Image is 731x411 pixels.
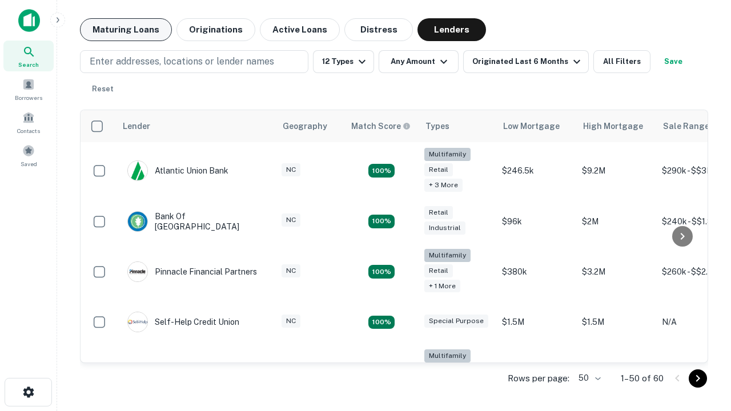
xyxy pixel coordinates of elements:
button: Go to next page [689,369,707,388]
div: Matching Properties: 15, hasApolloMatch: undefined [368,215,395,228]
button: Reset [85,78,121,100]
td: $1.5M [496,300,576,344]
td: $246k [496,344,576,401]
div: Low Mortgage [503,119,560,133]
img: picture [128,312,147,332]
th: Geography [276,110,344,142]
th: Capitalize uses an advanced AI algorithm to match your search with the best lender. The match sco... [344,110,419,142]
span: Contacts [17,126,40,135]
div: Retail [424,264,453,277]
td: $246.5k [496,142,576,200]
div: + 3 more [424,179,463,192]
div: + 1 more [424,280,460,293]
div: Retail [424,206,453,219]
button: Lenders [417,18,486,41]
h6: Match Score [351,120,408,132]
div: Atlantic Union Bank [127,160,228,181]
th: Types [419,110,496,142]
td: $96k [496,200,576,243]
a: Borrowers [3,74,54,104]
th: Low Mortgage [496,110,576,142]
button: Distress [344,18,413,41]
div: Matching Properties: 11, hasApolloMatch: undefined [368,316,395,329]
div: Multifamily [424,148,471,161]
a: Search [3,41,54,71]
img: picture [128,262,147,281]
p: Enter addresses, locations or lender names [90,55,274,68]
td: $2M [576,200,656,243]
div: Types [425,119,449,133]
th: High Mortgage [576,110,656,142]
img: capitalize-icon.png [18,9,40,32]
iframe: Chat Widget [674,320,731,374]
div: Geography [283,119,327,133]
td: $3.2M [576,344,656,401]
div: Sale Range [663,119,709,133]
div: Retail [424,163,453,176]
div: Matching Properties: 10, hasApolloMatch: undefined [368,164,395,178]
button: Maturing Loans [80,18,172,41]
a: Saved [3,140,54,171]
span: Borrowers [15,93,42,102]
div: Originated Last 6 Months [472,55,584,68]
button: All Filters [593,50,650,73]
div: NC [282,213,300,227]
div: High Mortgage [583,119,643,133]
div: NC [282,264,300,277]
div: NC [282,163,300,176]
div: Capitalize uses an advanced AI algorithm to match your search with the best lender. The match sco... [351,120,411,132]
td: $380k [496,243,576,301]
img: picture [128,212,147,231]
span: Saved [21,159,37,168]
button: Any Amount [379,50,459,73]
div: NC [282,315,300,328]
div: Bank Of [GEOGRAPHIC_DATA] [127,211,264,232]
button: Active Loans [260,18,340,41]
th: Lender [116,110,276,142]
div: Industrial [424,221,465,235]
div: Special Purpose [424,315,488,328]
p: 1–50 of 60 [621,372,664,385]
div: Multifamily [424,349,471,362]
a: Contacts [3,107,54,138]
button: Save your search to get updates of matches that match your search criteria. [655,50,692,73]
button: Originated Last 6 Months [463,50,589,73]
p: Rows per page: [508,372,569,385]
div: Lender [123,119,150,133]
td: $1.5M [576,300,656,344]
div: Matching Properties: 18, hasApolloMatch: undefined [368,265,395,279]
td: $3.2M [576,243,656,301]
td: $9.2M [576,142,656,200]
button: Enter addresses, locations or lender names [80,50,308,73]
div: Self-help Credit Union [127,312,239,332]
span: Search [18,60,39,69]
div: The Fidelity Bank [127,362,220,383]
div: 50 [574,370,603,386]
div: Multifamily [424,249,471,262]
img: picture [128,161,147,180]
div: Pinnacle Financial Partners [127,261,257,282]
button: 12 Types [313,50,374,73]
button: Originations [176,18,255,41]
